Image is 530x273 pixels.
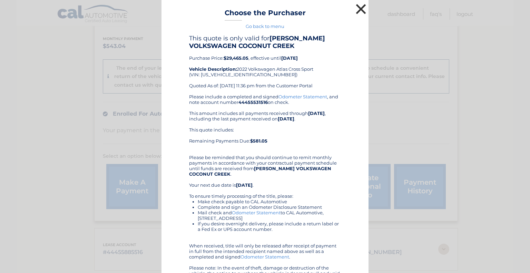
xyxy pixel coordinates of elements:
[278,94,327,99] a: Odometer Statement
[241,254,289,260] a: Odometer Statement
[236,182,253,188] b: [DATE]
[198,199,341,204] li: Make check payable to CAL Automotive
[189,166,331,177] b: [PERSON_NAME] VOLKSWAGEN COCONUT CREEK
[278,116,294,121] b: [DATE]
[189,35,341,94] div: Purchase Price: , effective until 2022 Volkswagen Atlas Cross Sport (VIN: [US_VEHICLE_IDENTIFICAT...
[225,9,306,21] h3: Choose the Purchaser
[224,55,248,61] b: $29,465.05
[238,99,268,105] b: 44455531516
[281,55,298,61] b: [DATE]
[189,127,341,149] div: This quote includes: Remaining Payments Due:
[246,23,284,29] a: Go back to menu
[198,210,341,221] li: Mail check and to CAL Automotive, [STREET_ADDRESS]
[198,204,341,210] li: Complete and sign an Odometer Disclosure Statement
[232,210,281,215] a: Odometer Statement
[189,35,341,50] h4: This quote is only valid for
[250,138,267,144] b: $581.05
[189,35,325,50] b: [PERSON_NAME] VOLKSWAGEN COCONUT CREEK
[189,66,237,72] strong: Vehicle Description:
[354,2,368,16] button: ×
[198,221,341,232] li: If you desire overnight delivery, please include a return label or a Fed Ex or UPS account number.
[308,110,325,116] b: [DATE]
